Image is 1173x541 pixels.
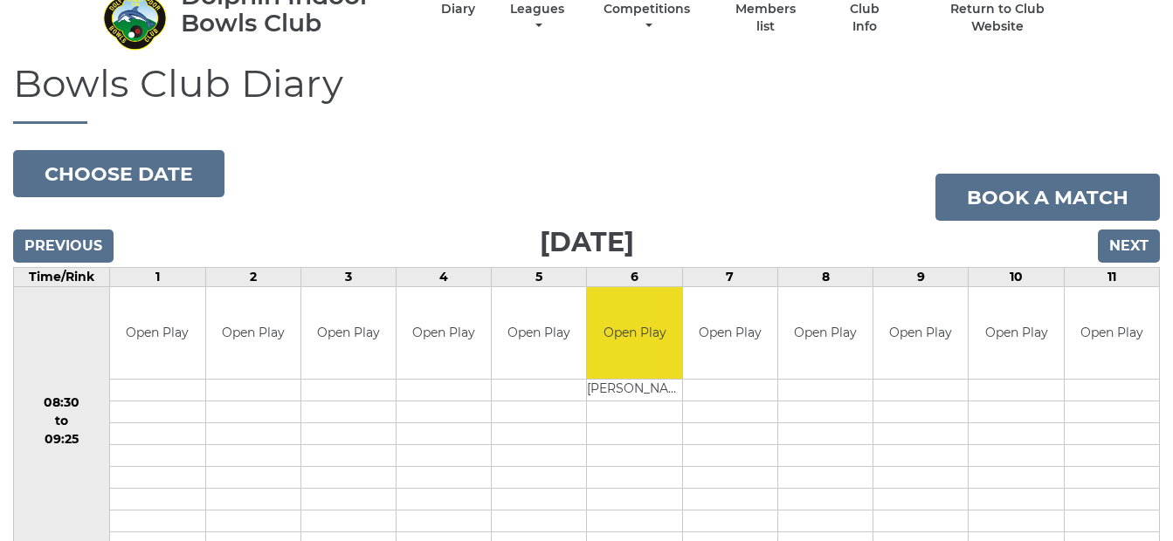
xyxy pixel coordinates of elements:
td: Open Play [778,287,873,379]
input: Previous [13,229,114,263]
td: 1 [110,268,205,287]
a: Diary [441,1,475,17]
td: Open Play [1065,287,1159,379]
a: Leagues [506,1,569,35]
td: 3 [300,268,396,287]
td: Time/Rink [14,268,110,287]
td: 6 [587,268,682,287]
td: Open Play [969,287,1063,379]
td: 7 [682,268,777,287]
td: Open Play [492,287,586,379]
td: Open Play [206,287,300,379]
a: Book a match [935,174,1160,221]
input: Next [1098,229,1160,263]
td: 8 [777,268,873,287]
td: 4 [397,268,492,287]
button: Choose date [13,150,224,197]
td: Open Play [683,287,777,379]
td: 2 [205,268,300,287]
td: 11 [1064,268,1159,287]
a: Return to Club Website [923,1,1071,35]
a: Members list [725,1,805,35]
h1: Bowls Club Diary [13,62,1160,124]
td: 5 [492,268,587,287]
a: Competitions [600,1,695,35]
td: 9 [873,268,969,287]
td: Open Play [397,287,491,379]
td: Open Play [110,287,204,379]
td: Open Play [301,287,396,379]
a: Club Info [837,1,894,35]
td: Open Play [873,287,968,379]
td: [PERSON_NAME] [587,379,681,401]
td: Open Play [587,287,681,379]
td: 10 [969,268,1064,287]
